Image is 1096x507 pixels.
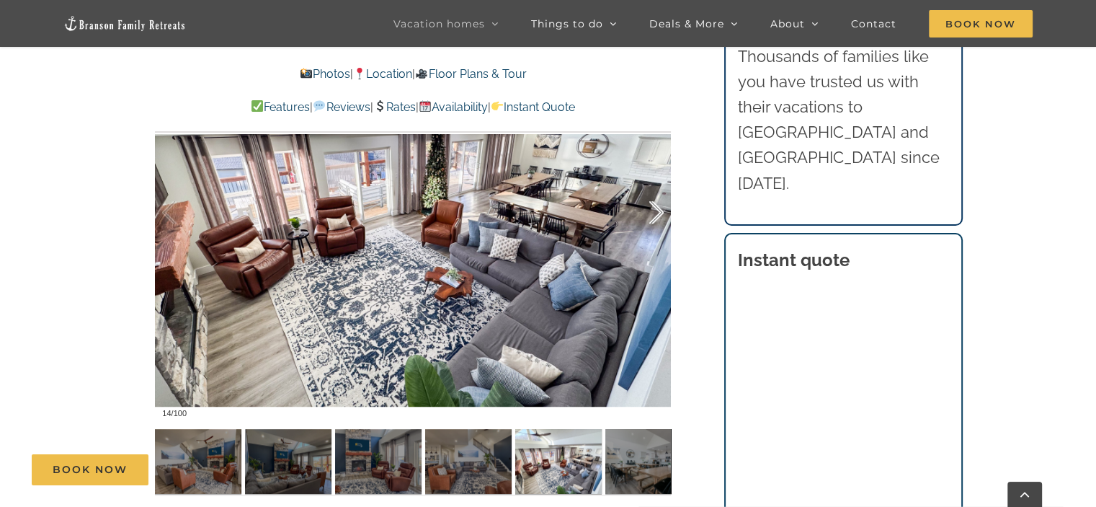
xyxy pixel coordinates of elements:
a: Availability [419,100,488,114]
img: 026-Skye-Retreat-Branson-Family-Retreats-Table-Rock-Lake-vacation-home-1297-scaled.jpg-nggid04194... [605,429,692,494]
a: Reviews [313,100,370,114]
a: Location [353,67,412,81]
span: Book Now [929,10,1033,38]
span: Things to do [531,19,603,29]
a: Rates [373,100,416,114]
span: Vacation homes [393,19,485,29]
img: ✅ [251,100,263,112]
p: | | [155,65,671,84]
img: Skye-Retreat-at-Table-Rock-Lake-3005-Edit-scaled.jpg-nggid042980-ngg0dyn-120x90-00f0w010c011r110f... [155,429,241,494]
span: Contact [851,19,896,29]
img: 📆 [419,100,431,112]
a: Photos [300,67,350,81]
a: Book Now [32,454,148,485]
strong: Instant quote [738,250,850,270]
img: 00-Skye-Retreat-at-Table-Rock-Lake-1028-scaled.jpg-nggid042762-ngg0dyn-120x90-00f0w010c011r110f11... [515,429,602,494]
img: Skye-Retreat-at-Table-Rock-Lake-3009-Edit-scaled.jpg-nggid042982-ngg0dyn-120x90-00f0w010c011r110f... [335,429,422,494]
a: Features [251,100,310,114]
span: Deals & More [649,19,724,29]
span: About [770,19,805,29]
img: Branson Family Retreats Logo [63,15,186,32]
img: 💬 [313,100,325,112]
img: 🎥 [416,68,427,79]
img: 📸 [300,68,312,79]
p: | | | | [155,98,671,117]
img: Skye-Retreat-at-Table-Rock-Lake-3003-Edit-scaled.jpg-nggid042989-ngg0dyn-120x90-00f0w010c011r110f... [245,429,331,494]
a: Instant Quote [491,100,575,114]
a: Floor Plans & Tour [415,67,526,81]
img: 📍 [354,68,365,79]
p: Thousands of families like you have trusted us with their vacations to [GEOGRAPHIC_DATA] and [GEO... [738,44,948,196]
span: Book Now [53,464,128,476]
img: Skye-Retreat-at-Table-Rock-Lake-3006-scaled.jpg-nggid042981-ngg0dyn-120x90-00f0w010c011r110f110r0... [425,429,512,494]
img: 💲 [374,100,386,112]
img: 👉 [491,100,503,112]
